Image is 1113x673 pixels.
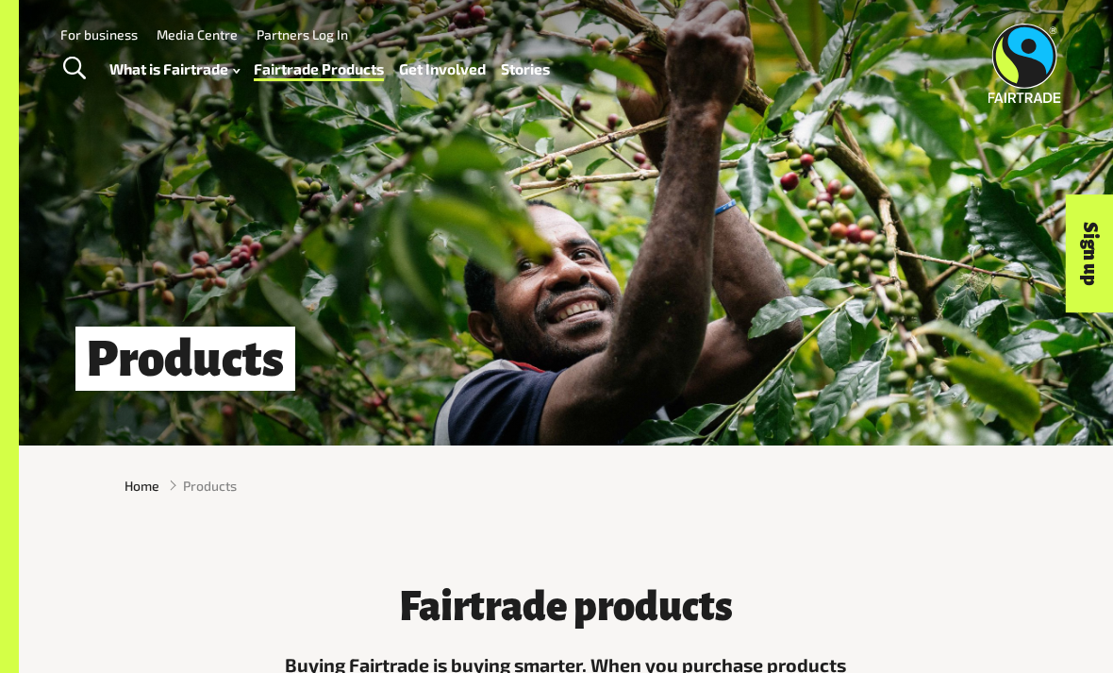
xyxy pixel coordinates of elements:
[275,585,856,629] h3: Fairtrade products
[257,26,348,42] a: Partners Log In
[109,56,240,82] a: What is Fairtrade
[254,56,384,82] a: Fairtrade Products
[501,56,550,82] a: Stories
[75,327,295,391] h1: Products
[125,476,159,496] a: Home
[183,476,237,496] span: Products
[988,24,1060,103] img: Fairtrade Australia New Zealand logo
[399,56,486,82] a: Get Involved
[51,45,97,93] a: Toggle Search
[60,26,138,42] a: For business
[157,26,238,42] a: Media Centre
